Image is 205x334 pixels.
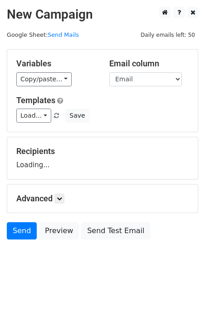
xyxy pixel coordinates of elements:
a: Copy/paste... [16,72,72,86]
a: Load... [16,109,51,123]
a: Daily emails left: 50 [137,31,198,38]
a: Templates [16,95,55,105]
div: Loading... [16,146,189,170]
a: Send Mails [48,31,79,38]
h5: Email column [109,59,189,69]
h5: Recipients [16,146,189,156]
button: Save [65,109,89,123]
h2: New Campaign [7,7,198,22]
h5: Advanced [16,194,189,204]
h5: Variables [16,59,96,69]
a: Preview [39,222,79,239]
small: Google Sheet: [7,31,79,38]
a: Send Test Email [81,222,150,239]
span: Daily emails left: 50 [137,30,198,40]
a: Send [7,222,37,239]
